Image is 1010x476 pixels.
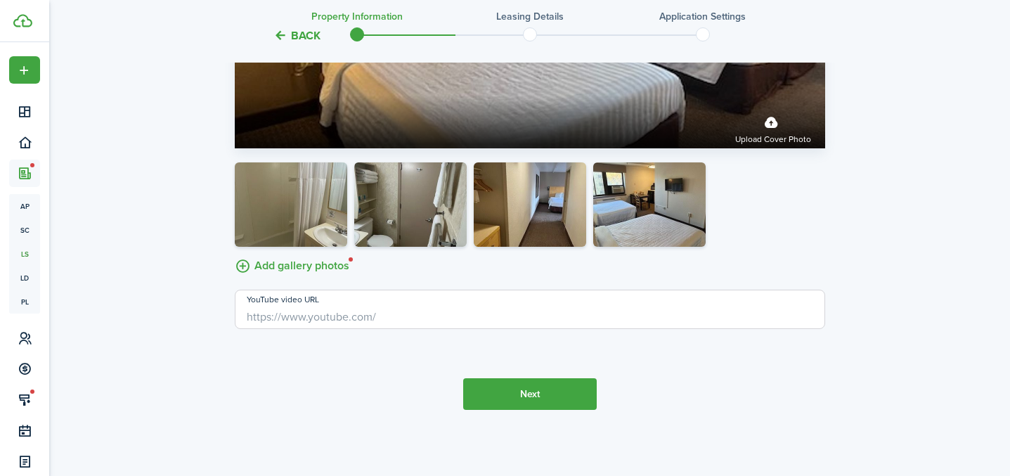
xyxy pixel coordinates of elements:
button: Next [463,378,597,410]
h3: Leasing details [496,9,564,24]
label: Upload cover photo [735,110,811,147]
input: https://www.youtube.com/ [235,290,825,329]
button: Back [273,28,321,43]
a: ls [9,242,40,266]
img: TenantCloud [13,14,32,27]
span: Upload cover photo [735,133,811,147]
a: sc [9,218,40,242]
h3: Application settings [659,9,746,24]
a: ap [9,194,40,218]
img: image2.jpeg [235,162,347,247]
a: pl [9,290,40,314]
button: Open menu [9,56,40,84]
img: image1.jpeg [354,162,467,247]
h3: Property information [311,9,403,24]
a: ld [9,266,40,290]
img: image4.jpeg [593,162,706,247]
img: image0.jpeg [474,162,586,247]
